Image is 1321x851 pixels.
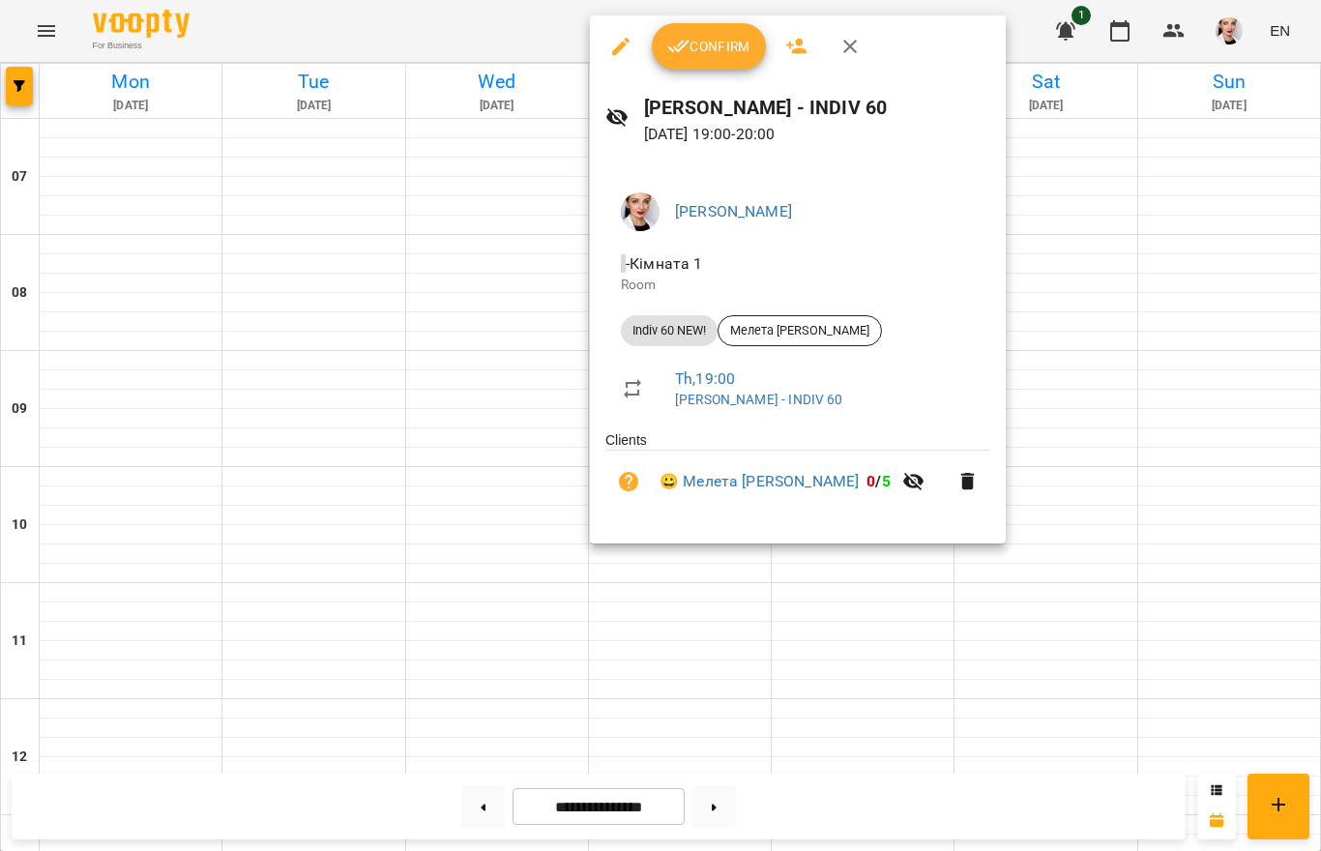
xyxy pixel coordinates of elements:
[718,315,882,346] div: Мелета [PERSON_NAME]
[667,35,750,58] span: Confirm
[621,192,660,231] img: a7f3889b8e8428a109a73121dfefc63d.jpg
[605,458,652,505] button: Unpaid. Bill the attendance?
[621,254,707,273] span: - Кімната 1
[882,472,891,490] span: 5
[621,322,718,339] span: Indiv 60 NEW!
[866,472,890,490] b: /
[652,23,766,70] button: Confirm
[719,322,881,339] span: Мелета [PERSON_NAME]
[621,276,975,295] p: Room
[675,392,843,407] a: [PERSON_NAME] - INDIV 60
[644,93,991,123] h6: [PERSON_NAME] - INDIV 60
[675,369,735,388] a: Th , 19:00
[660,470,859,493] a: 😀 Мелета [PERSON_NAME]
[644,123,991,146] p: [DATE] 19:00 - 20:00
[605,430,990,520] ul: Clients
[866,472,875,490] span: 0
[675,202,792,220] a: [PERSON_NAME]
